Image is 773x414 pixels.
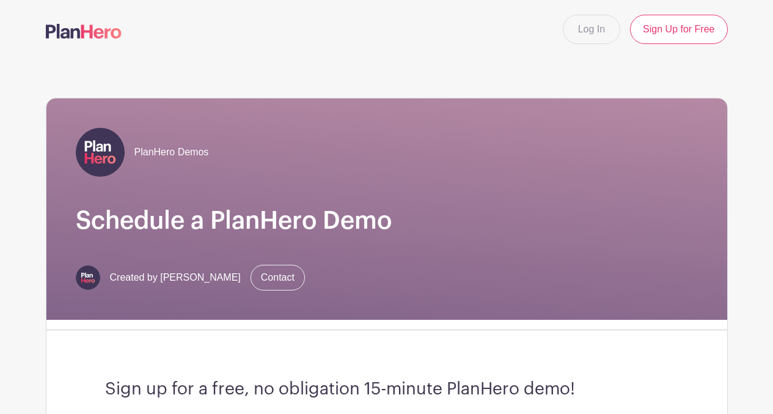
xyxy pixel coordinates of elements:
span: PlanHero Demos [134,145,209,160]
a: Sign Up for Free [630,15,727,44]
a: Contact [251,265,305,290]
img: logo-507f7623f17ff9eddc593b1ce0a138ce2505c220e1c5a4e2b4648c50719b7d32.svg [46,24,122,39]
h1: Schedule a PlanHero Demo [76,206,698,235]
a: Log In [563,15,620,44]
h3: Sign up for a free, no obligation 15-minute PlanHero demo! [105,379,669,400]
img: PH-Logo-Circle-Centered-Purple.jpg [76,265,100,290]
img: PH-Logo-Square-Centered-Purple.jpg [76,128,125,177]
span: Created by [PERSON_NAME] [110,270,241,285]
